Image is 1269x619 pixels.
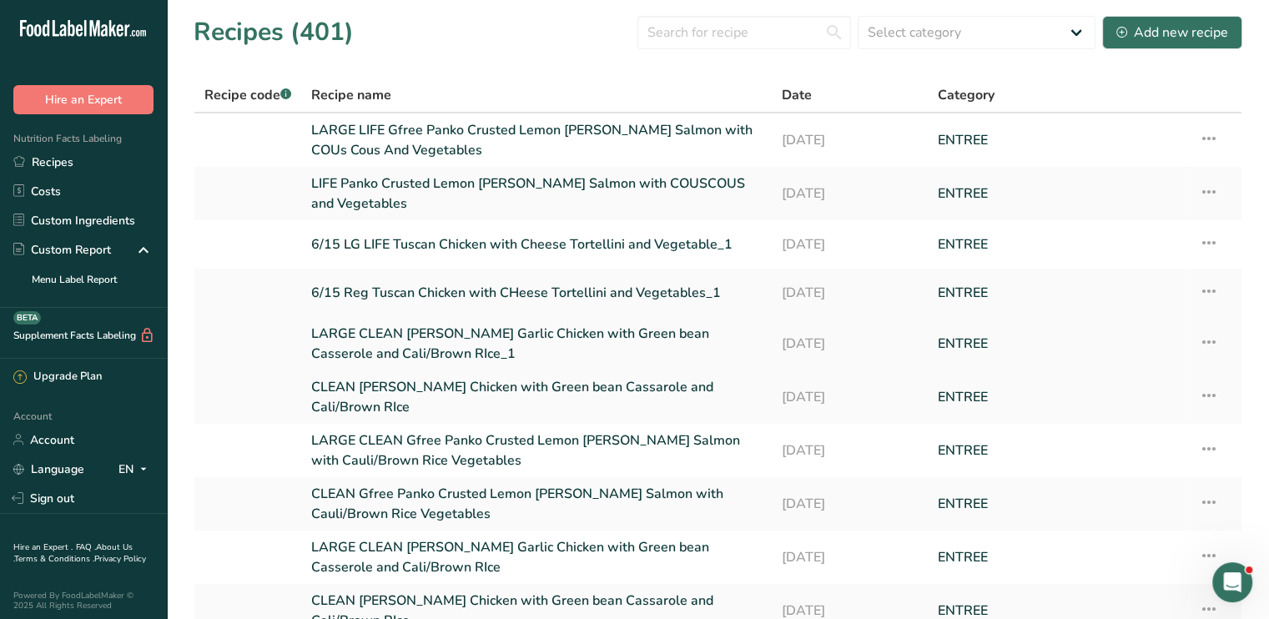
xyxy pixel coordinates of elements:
[204,86,291,104] span: Recipe code
[938,227,1179,262] a: ENTREE
[781,537,918,577] a: [DATE]
[781,377,918,417] a: [DATE]
[13,85,154,114] button: Hire an Expert
[311,377,761,417] a: CLEAN [PERSON_NAME] Chicken with Green bean Cassarole and Cali/Brown RIce
[311,85,391,105] span: Recipe name
[781,430,918,471] a: [DATE]
[781,120,918,160] a: [DATE]
[1212,562,1252,602] iframe: Intercom live chat
[311,275,761,310] a: 6/15 Reg Tuscan Chicken with CHeese Tortellini and Vegetables_1
[781,174,918,214] a: [DATE]
[13,241,111,259] div: Custom Report
[13,591,154,611] div: Powered By FoodLabelMaker © 2025 All Rights Reserved
[311,174,761,214] a: LIFE Panko Crusted Lemon [PERSON_NAME] Salmon with COUSCOUS and Vegetables
[311,227,761,262] a: 6/15 LG LIFE Tuscan Chicken with Cheese Tortellini and Vegetable_1
[311,324,761,364] a: LARGE CLEAN [PERSON_NAME] Garlic Chicken with Green bean Casserole and Cali/Brown RIce_1
[1102,16,1242,49] button: Add new recipe
[781,85,811,105] span: Date
[13,311,41,325] div: BETA
[938,324,1179,364] a: ENTREE
[194,13,354,51] h1: Recipes (401)
[311,430,761,471] a: LARGE CLEAN Gfree Panko Crusted Lemon [PERSON_NAME] Salmon with Cauli/Brown Rice Vegetables
[13,369,102,385] div: Upgrade Plan
[938,85,995,105] span: Category
[938,484,1179,524] a: ENTREE
[76,541,96,553] a: FAQ .
[938,275,1179,310] a: ENTREE
[13,541,133,565] a: About Us .
[94,553,146,565] a: Privacy Policy
[781,227,918,262] a: [DATE]
[311,120,761,160] a: LARGE LIFE Gfree Panko Crusted Lemon [PERSON_NAME] Salmon with COUs Cous And Vegetables
[13,455,84,484] a: Language
[118,459,154,479] div: EN
[938,120,1179,160] a: ENTREE
[938,537,1179,577] a: ENTREE
[311,484,761,524] a: CLEAN Gfree Panko Crusted Lemon [PERSON_NAME] Salmon with Cauli/Brown Rice Vegetables
[781,324,918,364] a: [DATE]
[938,174,1179,214] a: ENTREE
[781,484,918,524] a: [DATE]
[1116,23,1228,43] div: Add new recipe
[938,377,1179,417] a: ENTREE
[637,16,851,49] input: Search for recipe
[311,537,761,577] a: LARGE CLEAN [PERSON_NAME] Garlic Chicken with Green bean Casserole and Cali/Brown RIce
[14,553,94,565] a: Terms & Conditions .
[13,541,73,553] a: Hire an Expert .
[938,430,1179,471] a: ENTREE
[781,275,918,310] a: [DATE]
